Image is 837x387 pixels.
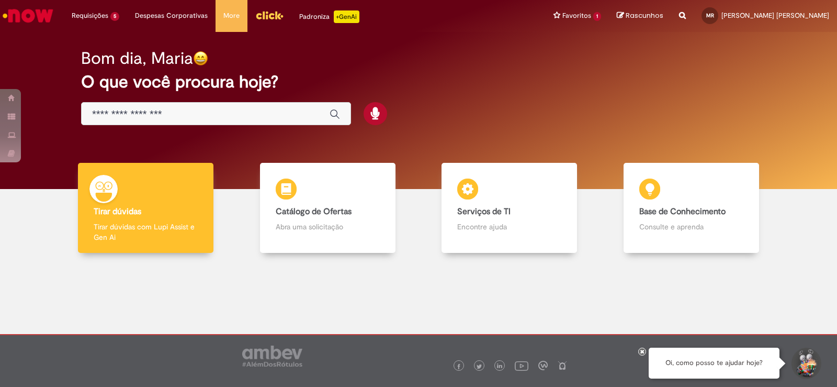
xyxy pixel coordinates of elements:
div: Oi, como posso te ajudar hoje? [649,348,779,379]
b: Catálogo de Ofertas [276,206,352,217]
img: logo_footer_ambev_rotulo_gray.png [242,346,302,367]
span: Despesas Corporativas [135,10,208,21]
img: click_logo_yellow_360x200.png [255,7,284,23]
p: Tirar dúvidas com Lupi Assist e Gen Ai [94,222,198,242]
img: logo_footer_naosei.png [558,361,567,370]
span: More [223,10,240,21]
a: Base de Conhecimento Consulte e aprenda [601,163,783,253]
b: Serviços de TI [457,206,511,217]
img: logo_footer_youtube.png [515,359,528,372]
span: Requisições [72,10,108,21]
div: Padroniza [299,10,359,23]
img: logo_footer_twitter.png [477,364,482,369]
span: 1 [593,12,601,21]
span: 5 [110,12,119,21]
span: [PERSON_NAME] [PERSON_NAME] [721,11,829,20]
button: Iniciar Conversa de Suporte [790,348,821,379]
img: happy-face.png [193,51,208,66]
b: Base de Conhecimento [639,206,726,217]
p: Encontre ajuda [457,222,561,232]
a: Rascunhos [617,11,663,21]
p: +GenAi [334,10,359,23]
span: Favoritos [562,10,591,21]
a: Tirar dúvidas Tirar dúvidas com Lupi Assist e Gen Ai [55,163,237,253]
b: Tirar dúvidas [94,206,141,217]
span: MR [706,12,714,19]
a: Serviços de TI Encontre ajuda [418,163,601,253]
img: logo_footer_workplace.png [538,361,548,370]
img: ServiceNow [1,5,55,26]
p: Abra uma solicitação [276,222,380,232]
h2: O que você procura hoje? [81,73,756,91]
h2: Bom dia, Maria [81,49,193,68]
img: logo_footer_linkedin.png [497,363,502,370]
p: Consulte e aprenda [639,222,743,232]
span: Rascunhos [626,10,663,20]
a: Catálogo de Ofertas Abra uma solicitação [237,163,419,253]
img: logo_footer_facebook.png [456,364,461,369]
